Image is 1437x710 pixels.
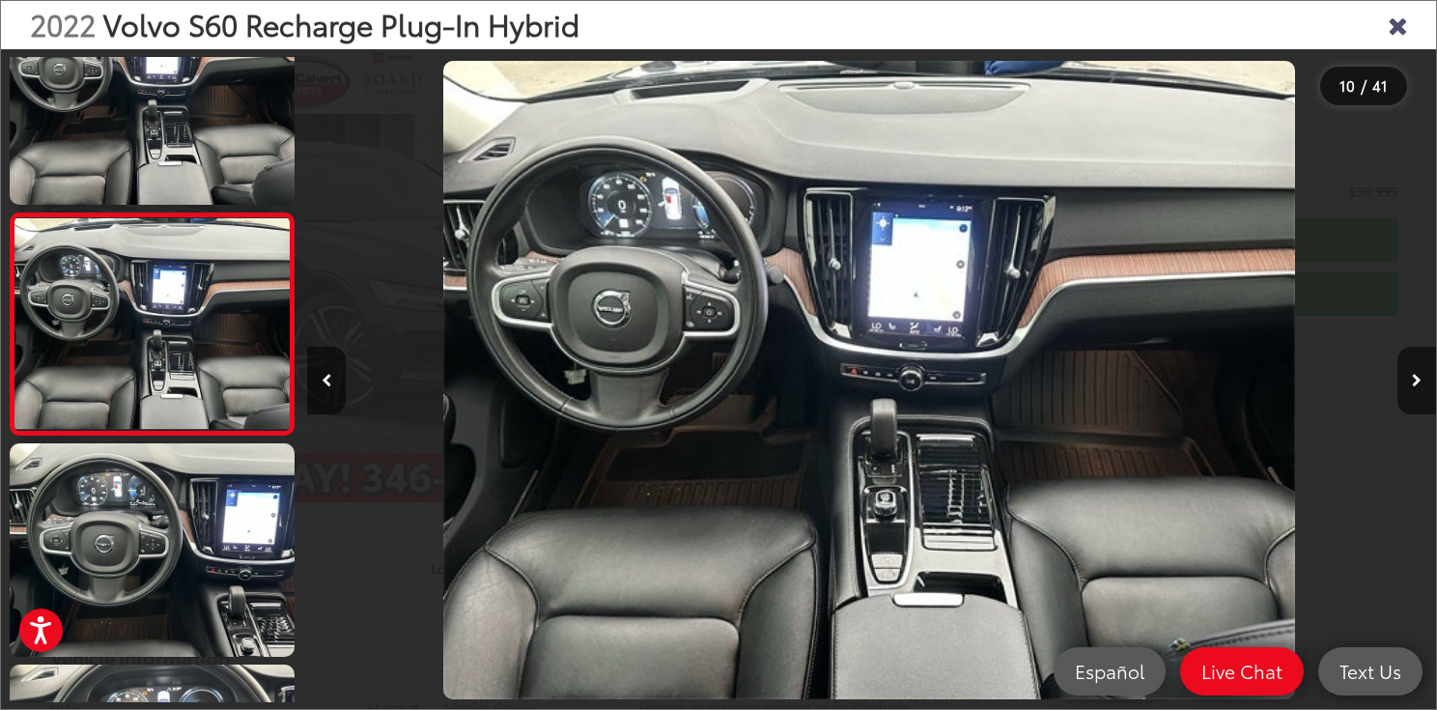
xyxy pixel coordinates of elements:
[1065,659,1154,683] span: Español
[1397,347,1436,414] button: Next image
[12,218,293,429] img: 2022 Volvo S60 Recharge Plug-In Hybrid T8 R-Design Expression
[1339,74,1355,96] span: 10
[1359,79,1368,93] span: /
[443,61,1295,700] img: 2022 Volvo S60 Recharge Plug-In Hybrid T8 R-Design Expression
[1388,12,1407,37] i: Close gallery
[1318,647,1423,696] a: Text Us
[1330,659,1411,683] span: Text Us
[305,61,1434,700] div: 2022 Volvo S60 Recharge Plug-In Hybrid T8 R-Design Expression 9
[7,441,297,660] img: 2022 Volvo S60 Recharge Plug-In Hybrid T8 R-Design Expression
[30,3,96,44] span: 2022
[1372,74,1388,96] span: 41
[1192,659,1292,683] span: Live Chat
[103,3,579,44] span: Volvo S60 Recharge Plug-In Hybrid
[1180,647,1304,696] a: Live Chat
[1054,647,1166,696] a: Español
[307,347,346,414] button: Previous image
